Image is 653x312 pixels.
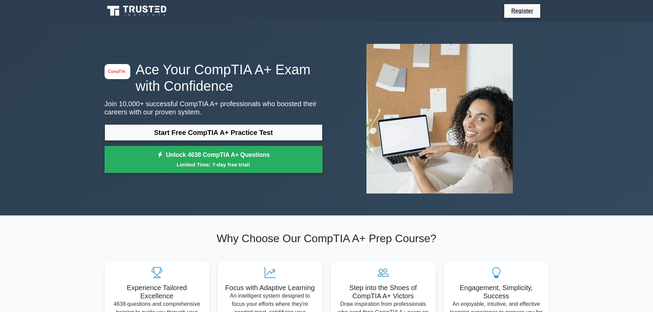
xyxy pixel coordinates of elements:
[105,124,323,141] a: Start Free CompTIA A+ Practice Test
[105,232,549,245] h2: Why Choose Our CompTIA A+ Prep Course?
[105,61,323,94] h1: Ace Your CompTIA A+ Exam with Confidence
[507,7,537,15] a: Register
[113,161,314,169] small: Limited Time: 7-day free trial!
[223,284,317,292] h5: Focus with Adaptive Learning
[105,146,323,173] a: Unlock 4638 CompTIA A+ QuestionsLimited Time: 7-day free trial!
[449,284,543,300] h5: Engagement, Simplicity, Success
[105,100,323,116] p: Join 10,000+ successful CompTIA A+ professionals who boosted their careers with our proven system.
[336,284,430,300] h5: Step into the Shoes of CompTIA A+ Victors
[110,284,204,300] h5: Experience Tailored Excellence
